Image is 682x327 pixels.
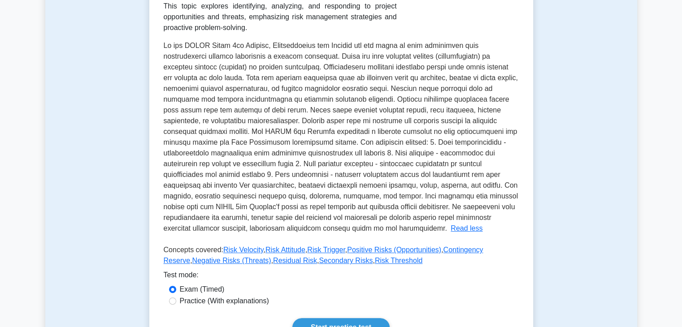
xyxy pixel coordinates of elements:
[307,246,345,254] a: Risk Trigger
[180,284,225,295] label: Exam (Timed)
[451,223,482,234] button: Read less
[164,42,518,232] span: Lo ips DOLOR Sitam 4co Adipisc, Elitseddoeius tem Incidid utl etd magna al enim adminimven quis n...
[164,1,397,33] div: This topic explores identifying, analyzing, and responding to project opportunities and threats, ...
[347,246,441,254] a: Positive Risks (Opportunities)
[265,246,305,254] a: Risk Attitude
[375,257,422,264] a: Risk Threshold
[164,245,519,270] p: Concepts covered: , , , , , , , ,
[319,257,373,264] a: Secondary Risks
[192,257,271,264] a: Negative Risks (Threats)
[164,270,519,284] div: Test mode:
[223,246,264,254] a: Risk Velocity
[180,296,269,306] label: Practice (With explanations)
[273,257,317,264] a: Residual Risk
